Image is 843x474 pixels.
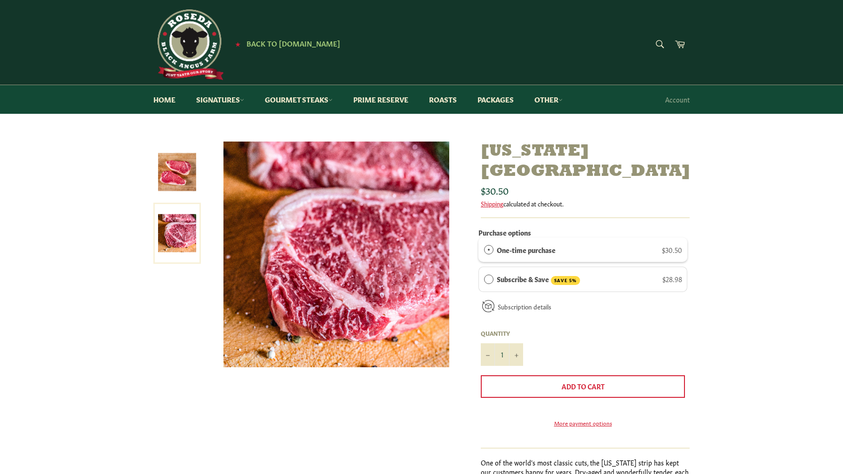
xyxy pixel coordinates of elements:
[484,245,493,255] div: One-time purchase
[481,142,690,182] h1: [US_STATE][GEOGRAPHIC_DATA]
[484,274,493,284] div: Subscribe & Save
[158,153,196,191] img: New York Strip
[344,85,418,114] a: Prime Reserve
[481,199,503,208] a: Shipping
[662,274,682,284] span: $28.98
[498,302,551,311] a: Subscription details
[223,142,449,367] img: New York Strip
[525,85,572,114] a: Other
[481,183,509,197] span: $30.50
[562,381,604,391] span: Add to Cart
[478,228,531,237] label: Purchase options
[481,199,690,208] div: calculated at checkout.
[481,343,495,366] button: Reduce item quantity by one
[235,40,240,47] span: ★
[497,245,556,255] label: One-time purchase
[153,9,224,80] img: Roseda Beef
[551,276,580,285] span: SAVE 5%
[247,38,340,48] span: Back to [DOMAIN_NAME]
[481,329,523,337] label: Quantity
[187,85,254,114] a: Signatures
[497,274,581,285] label: Subscribe & Save
[481,375,685,398] button: Add to Cart
[231,40,340,47] a: ★ Back to [DOMAIN_NAME]
[660,86,694,113] a: Account
[468,85,523,114] a: Packages
[509,343,523,366] button: Increase item quantity by one
[420,85,466,114] a: Roasts
[255,85,342,114] a: Gourmet Steaks
[144,85,185,114] a: Home
[481,419,685,427] a: More payment options
[662,245,682,254] span: $30.50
